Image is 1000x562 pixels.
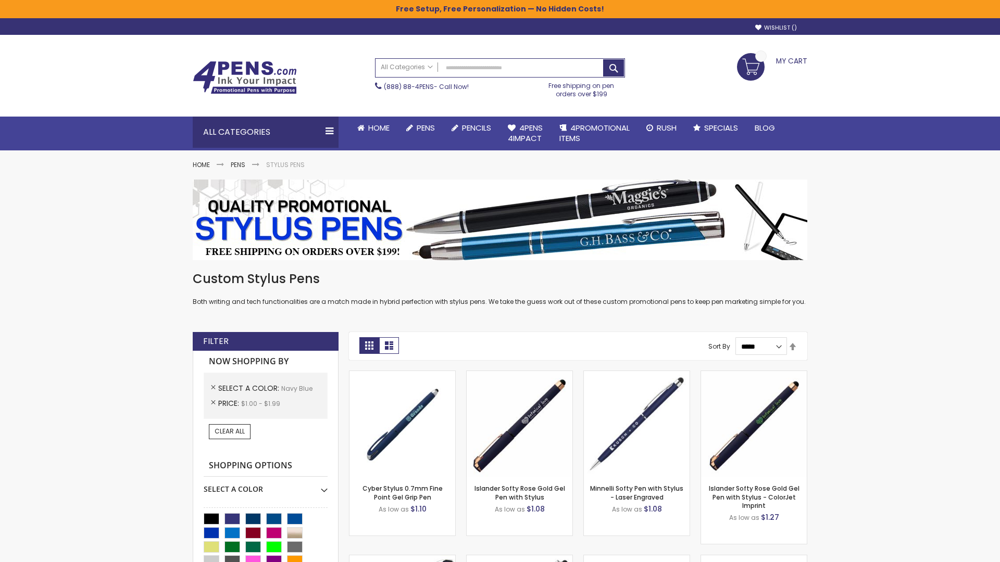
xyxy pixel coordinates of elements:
a: Pencils [443,117,499,139]
div: Select A Color [204,477,328,494]
a: Home [193,160,210,169]
span: Clear All [215,427,245,436]
span: As low as [612,505,642,514]
a: Specials [685,117,746,139]
span: $1.10 [410,504,427,514]
img: Cyber Stylus 0.7mm Fine Point Gel Grip Pen-Navy Blue [349,371,455,477]
span: - Call Now! [384,82,469,91]
a: Islander Softy Rose Gold Gel Pen with Stylus - ColorJet Imprint [709,484,799,509]
a: 4Pens4impact [499,117,551,150]
span: As low as [495,505,525,514]
span: As low as [379,505,409,514]
span: As low as [729,513,759,522]
span: 4PROMOTIONAL ITEMS [559,122,630,144]
div: Free shipping on pen orders over $199 [538,78,626,98]
span: Blog [755,122,775,133]
a: (888) 88-4PENS [384,82,434,91]
a: 4PROMOTIONALITEMS [551,117,638,150]
a: Wishlist [755,24,797,32]
a: Pens [231,160,245,169]
strong: Grid [359,337,379,354]
span: Navy Blue [281,384,312,393]
img: Stylus Pens [193,180,807,260]
span: Specials [704,122,738,133]
a: Clear All [209,424,251,439]
span: Price [218,398,241,408]
strong: Stylus Pens [266,160,305,169]
strong: Shopping Options [204,455,328,477]
a: Pens [398,117,443,139]
a: Cyber Stylus 0.7mm Fine Point Gel Grip Pen-Navy Blue [349,371,455,379]
strong: Filter [203,336,229,347]
a: All Categories [376,59,438,76]
a: Home [349,117,398,139]
label: Sort By [708,342,730,351]
img: Islander Softy Rose Gold Gel Pen with Stylus - ColorJet Imprint-Navy Blue [701,371,807,477]
span: $1.00 - $1.99 [241,399,280,408]
a: Blog [746,117,783,139]
span: 4Pens 4impact [508,122,543,144]
div: All Categories [193,117,339,148]
a: Rush [638,117,685,139]
img: 4Pens Custom Pens and Promotional Products [193,61,297,94]
span: All Categories [381,63,433,71]
img: Islander Softy Rose Gold Gel Pen with Stylus-Navy Blue [467,371,572,477]
span: Pens [417,122,435,133]
span: Rush [657,122,677,133]
a: Islander Softy Rose Gold Gel Pen with Stylus [474,484,565,501]
div: Both writing and tech functionalities are a match made in hybrid perfection with stylus pens. We ... [193,271,807,306]
a: Cyber Stylus 0.7mm Fine Point Gel Grip Pen [362,484,443,501]
span: $1.08 [644,504,662,514]
strong: Now Shopping by [204,351,328,373]
span: $1.08 [527,504,545,514]
span: Select A Color [218,383,281,393]
h1: Custom Stylus Pens [193,271,807,287]
a: Islander Softy Rose Gold Gel Pen with Stylus-Navy Blue [467,371,572,379]
span: Home [368,122,390,133]
a: Minnelli Softy Pen with Stylus - Laser Engraved [590,484,683,501]
span: Pencils [462,122,491,133]
img: Minnelli Softy Pen with Stylus - Laser Engraved-Navy Blue [584,371,690,477]
a: Minnelli Softy Pen with Stylus - Laser Engraved-Navy Blue [584,371,690,379]
span: $1.27 [761,512,779,522]
a: Islander Softy Rose Gold Gel Pen with Stylus - ColorJet Imprint-Navy Blue [701,371,807,379]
